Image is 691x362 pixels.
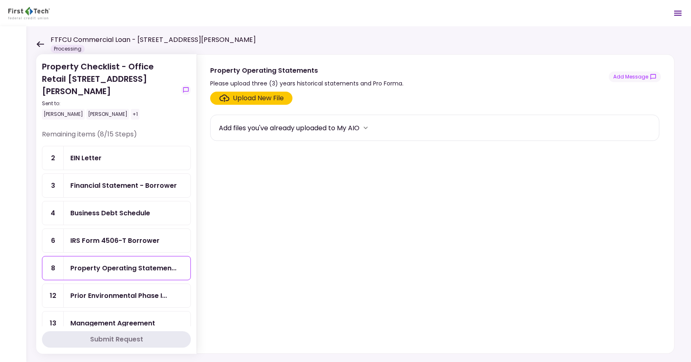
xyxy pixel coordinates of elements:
button: Open menu [668,3,688,23]
div: +1 [131,109,139,120]
button: show-messages [609,71,661,82]
div: Submit Request [90,334,143,344]
div: Property Operating StatementsPlease upload three (3) years historical statements and Pro Forma.sh... [197,54,675,354]
a: 3Financial Statement - Borrower [42,173,191,198]
div: Financial Statement - Borrower [70,180,177,191]
div: 6 [42,229,64,252]
div: 4 [42,201,64,225]
div: Remaining items (8/15 Steps) [42,129,191,146]
a: 8Property Operating Statements [42,256,191,280]
div: Please upload three (3) years historical statements and Pro Forma. [210,78,403,88]
div: [PERSON_NAME] [42,109,85,120]
div: Processing [51,45,85,53]
button: Submit Request [42,331,191,348]
h1: FTFCU Commercial Loan - [STREET_ADDRESS][PERSON_NAME] [51,35,256,45]
div: Property Checklist - Office Retail [STREET_ADDRESS][PERSON_NAME] [42,60,178,120]
div: Sent to: [42,100,178,107]
div: Business Debt Schedule [70,208,150,218]
div: Property Operating Statements [70,263,176,273]
span: Click here to upload the required document [210,92,292,105]
button: show-messages [181,85,191,95]
div: [PERSON_NAME] [86,109,129,120]
div: EIN Letter [70,153,102,163]
div: 8 [42,256,64,280]
a: 13Management Agreement [42,311,191,335]
div: IRS Form 4506-T Borrower [70,235,160,246]
div: 13 [42,311,64,335]
div: 12 [42,284,64,307]
div: Prior Environmental Phase I and/or Phase II [70,291,167,301]
div: Management Agreement [70,318,155,328]
a: 4Business Debt Schedule [42,201,191,225]
div: Upload New File [233,93,284,103]
a: 12Prior Environmental Phase I and/or Phase II [42,284,191,308]
div: Property Operating Statements [210,65,403,76]
div: 3 [42,174,64,197]
a: 2EIN Letter [42,146,191,170]
button: more [359,122,372,134]
div: Add files you've already uploaded to My AIO [219,123,359,133]
a: 6IRS Form 4506-T Borrower [42,228,191,253]
div: 2 [42,146,64,170]
img: Partner icon [8,7,50,19]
